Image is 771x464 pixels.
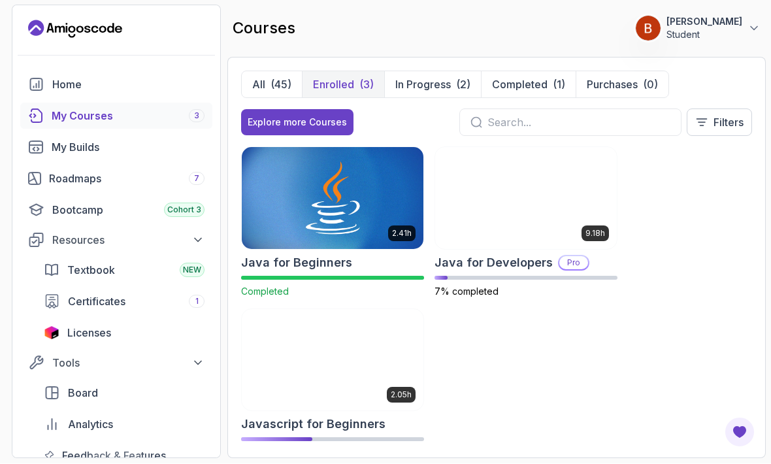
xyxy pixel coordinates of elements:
p: Filters [714,115,744,131]
p: Purchases [587,77,638,93]
button: Explore more Courses [241,110,353,136]
h2: Java for Beginners [241,254,352,273]
button: Resources [20,229,212,252]
span: Analytics [68,417,113,433]
p: Pro [559,257,588,270]
p: 2.05h [391,390,412,401]
p: Completed [492,77,548,93]
a: analytics [36,412,212,438]
div: (3) [359,77,374,93]
span: 7% completed [435,286,499,297]
img: Java for Beginners card [242,148,423,250]
a: roadmaps [20,166,212,192]
button: All(45) [242,72,302,98]
a: Landing page [28,19,122,40]
span: Completed [241,286,289,297]
div: (1) [553,77,565,93]
button: Enrolled(3) [302,72,384,98]
span: Board [68,386,98,401]
img: Java for Developers card [435,148,617,250]
button: Tools [20,352,212,375]
a: certificates [36,289,212,315]
span: 7 [194,174,199,184]
p: In Progress [395,77,451,93]
img: Javascript for Beginners card [242,310,423,412]
div: Tools [52,356,205,371]
div: My Builds [52,140,205,156]
span: 1 [195,297,199,307]
p: 9.18h [585,229,605,239]
span: Licenses [67,325,111,341]
a: courses [20,103,212,129]
button: In Progress(2) [384,72,481,98]
div: Home [52,77,205,93]
div: Roadmaps [49,171,205,187]
a: licenses [36,320,212,346]
a: textbook [36,257,212,284]
span: Feedback & Features [62,448,166,464]
img: jetbrains icon [44,327,59,340]
p: Enrolled [313,77,354,93]
a: board [36,380,212,406]
a: home [20,72,212,98]
div: Bootcamp [52,203,205,218]
span: NEW [183,265,201,276]
button: Open Feedback Button [724,417,755,448]
p: [PERSON_NAME] [666,16,742,29]
div: (0) [643,77,658,93]
a: bootcamp [20,197,212,224]
span: Cohort 3 [167,205,201,216]
button: user profile image[PERSON_NAME]Student [635,16,761,42]
p: All [252,77,265,93]
div: My Courses [52,108,205,124]
p: 2.41h [392,229,412,239]
h2: Java for Developers [435,254,553,273]
button: Purchases(0) [576,72,668,98]
span: Certificates [68,294,125,310]
img: user profile image [636,16,661,41]
div: Resources [52,233,205,248]
h2: courses [233,18,295,39]
a: builds [20,135,212,161]
input: Search... [487,115,670,131]
div: Explore more Courses [248,116,347,129]
button: Completed(1) [481,72,576,98]
div: (45) [271,77,291,93]
div: (2) [456,77,470,93]
h2: Javascript for Beginners [241,416,385,434]
p: Student [666,29,742,42]
button: Filters [687,109,752,137]
span: Textbook [67,263,115,278]
span: 3 [194,111,199,122]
